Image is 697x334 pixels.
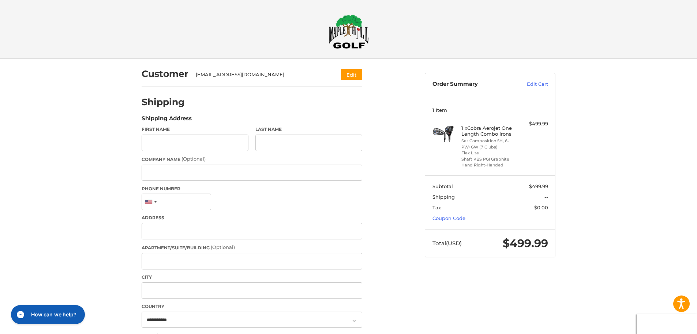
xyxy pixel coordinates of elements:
li: Flex Lite [461,150,517,156]
label: Company Name [142,155,362,163]
span: Shipping [432,194,455,200]
iframe: Google Customer Reviews [637,314,697,334]
h3: 1 Item [432,107,548,113]
label: First Name [142,126,248,133]
span: Total (USD) [432,240,462,247]
small: (Optional) [211,244,235,250]
li: Shaft KBS PGI Graphite [461,156,517,162]
h3: Order Summary [432,81,511,88]
small: (Optional) [181,156,206,162]
span: $499.99 [529,183,548,189]
h2: Shipping [142,96,185,108]
h4: 1 x Cobra Aerojet One Length Combo Irons [461,125,517,137]
label: Last Name [255,126,362,133]
label: Address [142,214,362,221]
div: [EMAIL_ADDRESS][DOMAIN_NAME] [196,71,327,78]
span: Tax [432,205,441,210]
span: Subtotal [432,183,453,189]
span: -- [544,194,548,200]
label: City [142,274,362,280]
div: United States: +1 [142,194,159,210]
span: $0.00 [534,205,548,210]
img: Maple Hill Golf [329,14,369,49]
h2: Customer [142,68,188,80]
iframe: Gorgias live chat messenger [7,302,87,327]
li: Set Composition 5H, 6-PW+GW (7 Clubs) [461,138,517,150]
label: Country [142,303,362,310]
button: Edit [341,69,362,80]
label: Phone Number [142,186,362,192]
label: Apartment/Suite/Building [142,244,362,251]
legend: Shipping Address [142,114,192,126]
li: Hand Right-Handed [461,162,517,168]
span: $499.99 [503,236,548,250]
a: Coupon Code [432,215,465,221]
a: Edit Cart [511,81,548,88]
div: $499.99 [519,120,548,128]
